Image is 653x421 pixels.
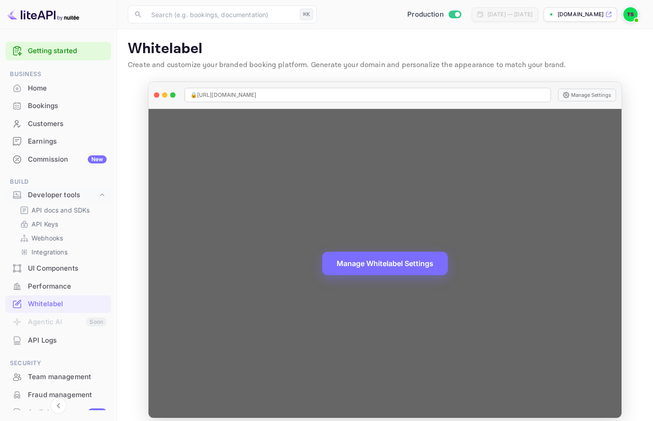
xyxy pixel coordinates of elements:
div: Switch to Sandbox mode [404,9,464,20]
p: Integrations [32,247,68,257]
p: Whitelabel [128,40,642,58]
div: Integrations [16,245,108,258]
a: Whitelabel [5,295,111,312]
a: Webhooks [20,233,104,243]
div: Webhooks [16,231,108,244]
a: Fraud management [5,386,111,403]
p: Create and customize your branded booking platform. Generate your domain and personalize the appe... [128,60,642,71]
div: Performance [5,278,111,295]
a: UI Components [5,260,111,276]
a: API Logs [5,332,111,349]
div: New [88,408,107,416]
input: Search (e.g. bookings, documentation) [146,5,296,23]
button: Manage Whitelabel Settings [322,252,448,275]
a: Customers [5,115,111,132]
div: Whitelabel [28,299,107,309]
span: Build [5,177,111,187]
div: Performance [28,281,107,292]
span: Production [407,9,444,20]
button: Manage Settings [558,89,616,101]
div: Earnings [28,136,107,147]
div: Developer tools [5,187,111,203]
div: API Logs [5,332,111,349]
img: Teddie Scott [623,7,638,22]
a: Earnings [5,133,111,149]
a: Bookings [5,97,111,114]
div: New [88,155,107,163]
span: Business [5,69,111,79]
div: Fraud management [28,390,107,400]
button: Collapse navigation [50,398,67,414]
p: API Keys [32,219,58,229]
a: API docs and SDKs [20,205,104,215]
div: Bookings [28,101,107,111]
div: CommissionNew [5,151,111,168]
div: API Logs [28,335,107,346]
span: Security [5,358,111,368]
a: Performance [5,278,111,294]
div: Commission [28,154,107,165]
div: Customers [28,119,107,129]
div: Bookings [5,97,111,115]
div: Fraud management [5,386,111,404]
div: Home [28,83,107,94]
a: Team management [5,368,111,385]
div: Getting started [5,42,111,60]
p: [DOMAIN_NAME] [558,10,603,18]
div: UI Components [28,263,107,274]
p: API docs and SDKs [32,205,90,215]
div: API docs and SDKs [16,204,108,217]
div: Customers [5,115,111,133]
div: Earnings [5,133,111,150]
div: Whitelabel [5,295,111,313]
div: Team management [5,368,111,386]
div: [DATE] — [DATE] [487,10,532,18]
span: 🔒 [URL][DOMAIN_NAME] [190,91,257,99]
a: CommissionNew [5,151,111,167]
div: Developer tools [28,190,98,200]
div: Audit logs [28,407,107,418]
p: Webhooks [32,233,63,243]
div: API Keys [16,217,108,231]
a: Home [5,80,111,96]
img: LiteAPI logo [7,7,79,22]
a: API Keys [20,219,104,229]
a: Getting started [28,46,107,56]
div: UI Components [5,260,111,277]
a: Audit logsNew [5,404,111,421]
div: Home [5,80,111,97]
div: ⌘K [300,9,313,20]
a: Integrations [20,247,104,257]
div: Team management [28,372,107,382]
